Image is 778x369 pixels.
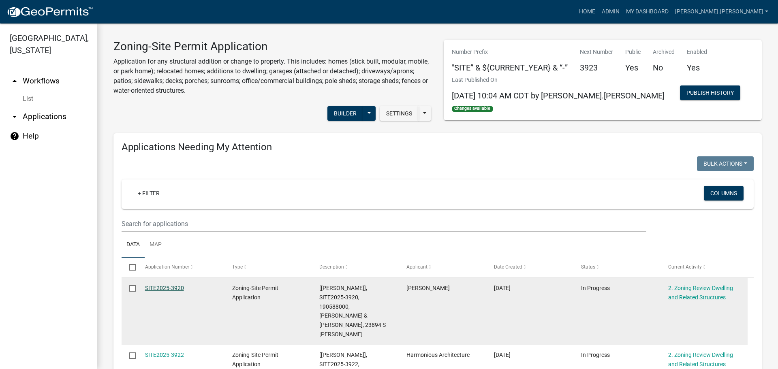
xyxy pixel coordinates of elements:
[668,352,733,367] a: 2. Zoning Review Dwelling and Related Structures
[668,264,702,270] span: Current Activity
[232,285,278,301] span: Zoning-Site Permit Application
[145,352,184,358] a: SITE2025-3922
[122,258,137,277] datatable-header-cell: Select
[625,48,641,56] p: Public
[576,4,598,19] a: Home
[406,352,470,358] span: Harmonious Architecture
[399,258,486,277] datatable-header-cell: Applicant
[680,85,740,100] button: Publish History
[145,232,167,258] a: Map
[452,48,568,56] p: Number Prefix
[380,106,419,121] button: Settings
[697,156,754,171] button: Bulk Actions
[327,106,363,121] button: Builder
[660,258,748,277] datatable-header-cell: Current Activity
[581,264,595,270] span: Status
[452,76,665,84] p: Last Published On
[137,258,224,277] datatable-header-cell: Application Number
[113,57,432,96] p: Application for any structural addition or change to property. This includes: homes (stick built,...
[581,352,610,358] span: In Progress
[312,258,399,277] datatable-header-cell: Description
[131,186,166,200] a: + Filter
[224,258,312,277] datatable-header-cell: Type
[704,186,744,200] button: Columns
[122,141,754,153] h4: Applications Needing My Attention
[668,285,733,301] a: 2. Zoning Review Dwelling and Related Structures
[406,285,450,291] span: Bill Ufkin
[494,264,522,270] span: Date Created
[494,285,511,291] span: 10/10/2025
[687,48,707,56] p: Enabled
[232,264,243,270] span: Type
[145,264,189,270] span: Application Number
[452,91,665,100] span: [DATE] 10:04 AM CDT by [PERSON_NAME].[PERSON_NAME]
[406,264,427,270] span: Applicant
[580,63,613,73] h5: 3923
[145,285,184,291] a: SITE2025-3920
[653,48,675,56] p: Archived
[113,40,432,53] h3: Zoning-Site Permit Application
[598,4,623,19] a: Admin
[653,63,675,73] h5: No
[452,63,568,73] h5: "SITE” & ${CURRENT_YEAR} & “-”
[232,352,278,367] span: Zoning-Site Permit Application
[486,258,573,277] datatable-header-cell: Date Created
[452,106,493,112] span: Changes available
[494,352,511,358] span: 10/10/2025
[680,90,740,97] wm-modal-confirm: Workflow Publish History
[122,215,646,232] input: Search for applications
[623,4,672,19] a: My Dashboard
[10,76,19,86] i: arrow_drop_up
[687,63,707,73] h5: Yes
[122,232,145,258] a: Data
[319,264,344,270] span: Description
[625,63,641,73] h5: Yes
[672,4,772,19] a: [PERSON_NAME].[PERSON_NAME]
[10,131,19,141] i: help
[573,258,660,277] datatable-header-cell: Status
[319,285,386,337] span: [Wayne Leitheiser], SITE2025-3920, 190588000, WILLIAM & JEAN E UFKIN, 23894 S MELISSA DR
[581,285,610,291] span: In Progress
[580,48,613,56] p: Next Number
[10,112,19,122] i: arrow_drop_down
